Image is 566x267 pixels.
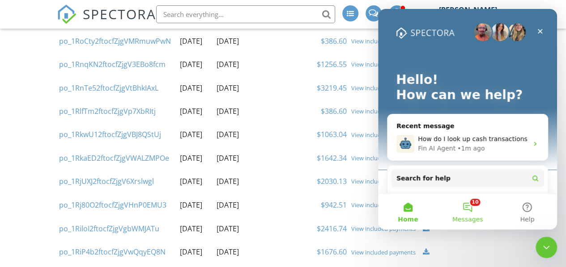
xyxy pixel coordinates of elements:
a: po_1RnTe52ftocfZjgVtBhkIAxL [59,83,158,93]
a: View included payments [351,108,418,115]
td: [DATE] [214,240,260,263]
a: $3219.45 [317,83,347,93]
td: [DATE] [214,217,260,240]
td: [DATE] [178,76,214,100]
td: [DATE] [214,146,260,170]
iframe: Intercom live chat [378,9,557,229]
a: View included payments [351,84,418,92]
a: SPECTORA [57,12,156,31]
td: [DATE] [214,193,260,217]
td: [DATE] [178,217,214,240]
td: [DATE] [178,53,214,76]
td: [DATE] [178,146,214,170]
a: po_1RkaED2ftocfZjgVWALZMPOe [59,153,169,163]
a: $942.51 [321,200,347,210]
a: View included payments [351,61,418,68]
a: View included payments [351,248,418,255]
a: View included payments [351,131,418,138]
a: po_1RoCty2ftocfZjgVMRmuwPwN [59,36,171,46]
a: po_1RiloI2ftocfZjgVgbWMJATu [59,223,159,233]
a: View included payments [351,154,418,162]
iframe: Intercom live chat [536,237,557,258]
input: Search everything... [156,5,335,23]
a: $386.60 [321,106,347,116]
a: $2416.74 [317,223,347,233]
td: [DATE] [214,29,260,53]
a: View included payments [351,201,418,209]
td: [DATE] [178,193,214,217]
a: po_1RkwU12ftocfZjgVBJ8QStUj [59,129,161,139]
a: $1642.34 [317,153,347,163]
img: The Best Home Inspection Software - Spectora [57,4,77,24]
td: [DATE] [214,123,260,146]
a: po_1RnqKN2ftocfZjgV3EBo8fcm [59,59,166,69]
a: View included payments [351,178,418,185]
a: $1676.60 [317,246,347,256]
span: SPECTORA [83,4,156,23]
td: [DATE] [214,170,260,193]
td: [DATE] [178,240,214,263]
td: [DATE] [214,53,260,76]
a: po_1RlfTm2ftocfZjgVp7XbRItj [59,106,156,116]
a: View included payments [351,225,418,232]
td: [DATE] [214,100,260,123]
td: [DATE] [178,170,214,193]
a: $1063.04 [317,129,347,139]
td: [DATE] [178,100,214,123]
a: $2030.13 [317,176,347,186]
div: [PERSON_NAME] [439,5,497,14]
a: View included payments [351,38,418,45]
a: po_1Rj80O2ftocfZjgVHnP0EMU3 [59,200,166,210]
a: $1256.55 [317,59,347,69]
td: [DATE] [178,123,214,146]
a: $386.60 [321,36,347,46]
a: po_1RiP4b2ftocfZjgVwQqyEQ8N [59,246,166,256]
td: [DATE] [214,76,260,100]
a: po_1RjUXJ2ftocfZjgV6Xrslwgl [59,176,154,186]
td: [DATE] [178,29,214,53]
